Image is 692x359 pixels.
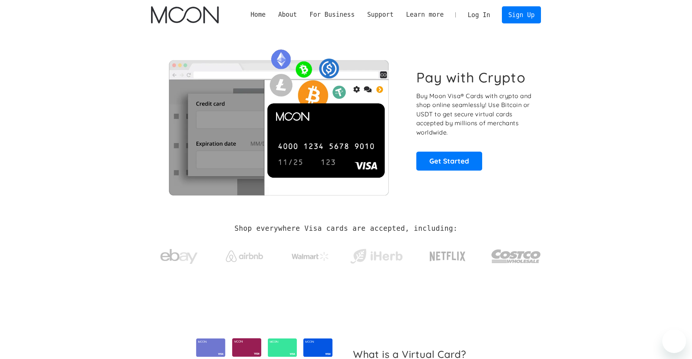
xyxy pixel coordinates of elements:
a: Walmart [283,245,338,265]
h2: Shop everywhere Visa cards are accepted, including: [234,224,457,233]
img: ebay [160,245,198,268]
a: Sign Up [502,6,541,23]
a: Netflix [414,240,481,269]
div: Support [361,10,400,19]
img: Moon Cards let you spend your crypto anywhere Visa is accepted. [151,44,406,195]
img: Airbnb [226,250,263,262]
img: Netflix [429,247,466,266]
a: Airbnb [217,243,272,266]
a: Get Started [416,152,482,170]
div: For Business [310,10,355,19]
div: Learn more [406,10,443,19]
img: Costco [491,242,541,270]
a: home [151,6,218,23]
h1: Pay with Crypto [416,69,526,86]
p: Buy Moon Visa® Cards with crypto and shop online seamlessly! Use Bitcoin or USDT to get secure vi... [416,91,533,137]
img: Walmart [292,252,329,261]
img: Moon Logo [151,6,218,23]
a: iHerb [349,239,404,270]
div: Support [367,10,394,19]
a: Costco [491,235,541,274]
img: iHerb [349,247,404,266]
div: About [272,10,303,19]
a: Log In [461,7,496,23]
div: For Business [303,10,361,19]
div: About [278,10,297,19]
a: Home [244,10,272,19]
div: Learn more [400,10,450,19]
iframe: Кнопка запуска окна обмена сообщениями [662,329,686,353]
a: ebay [151,237,206,272]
